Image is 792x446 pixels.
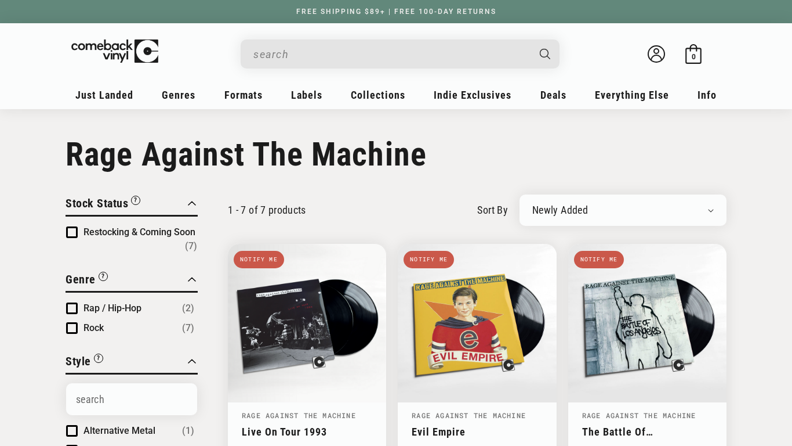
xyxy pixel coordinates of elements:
span: Genre [66,272,96,286]
span: Number of products: (7) [185,239,197,253]
button: Filter by Stock Status [66,195,140,215]
span: Number of products: (1) [182,424,194,438]
a: Live On Tour 1993 [242,426,372,438]
a: Rage Against The Machine [242,411,356,420]
label: sort by [477,202,508,218]
span: Deals [540,89,566,101]
span: Labels [291,89,322,101]
p: 1 - 7 of 7 products [228,204,306,216]
a: FREE SHIPPING $89+ | FREE 100-DAY RETURNS [285,8,508,16]
a: Rage Against The Machine [582,411,696,420]
input: Search Options [66,383,197,415]
span: Number of products: (2) [182,301,194,315]
span: Formats [224,89,263,101]
span: Rock [83,322,104,333]
span: Rap / Hip-Hop [83,303,141,314]
span: Alternative Metal [83,425,155,436]
h1: Rage Against The Machine [66,135,726,174]
span: Stock Status [66,196,128,210]
span: Indie Exclusives [434,89,511,101]
span: Everything Else [595,89,669,101]
span: Collections [351,89,405,101]
input: search [253,42,528,66]
a: The Battle Of [GEOGRAPHIC_DATA] [582,426,713,438]
button: Filter by Genre [66,271,108,291]
span: Style [66,354,91,368]
span: Genres [162,89,195,101]
a: Evil Empire [412,426,542,438]
span: Just Landed [75,89,133,101]
div: Search [241,39,560,69]
a: Rage Against The Machine [412,411,526,420]
span: Number of products: (7) [182,321,194,335]
span: Restocking & Coming Soon [83,226,195,238]
button: Search [530,39,561,69]
span: 0 [692,52,696,61]
span: Info [697,89,717,101]
button: Filter by Style [66,353,103,373]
